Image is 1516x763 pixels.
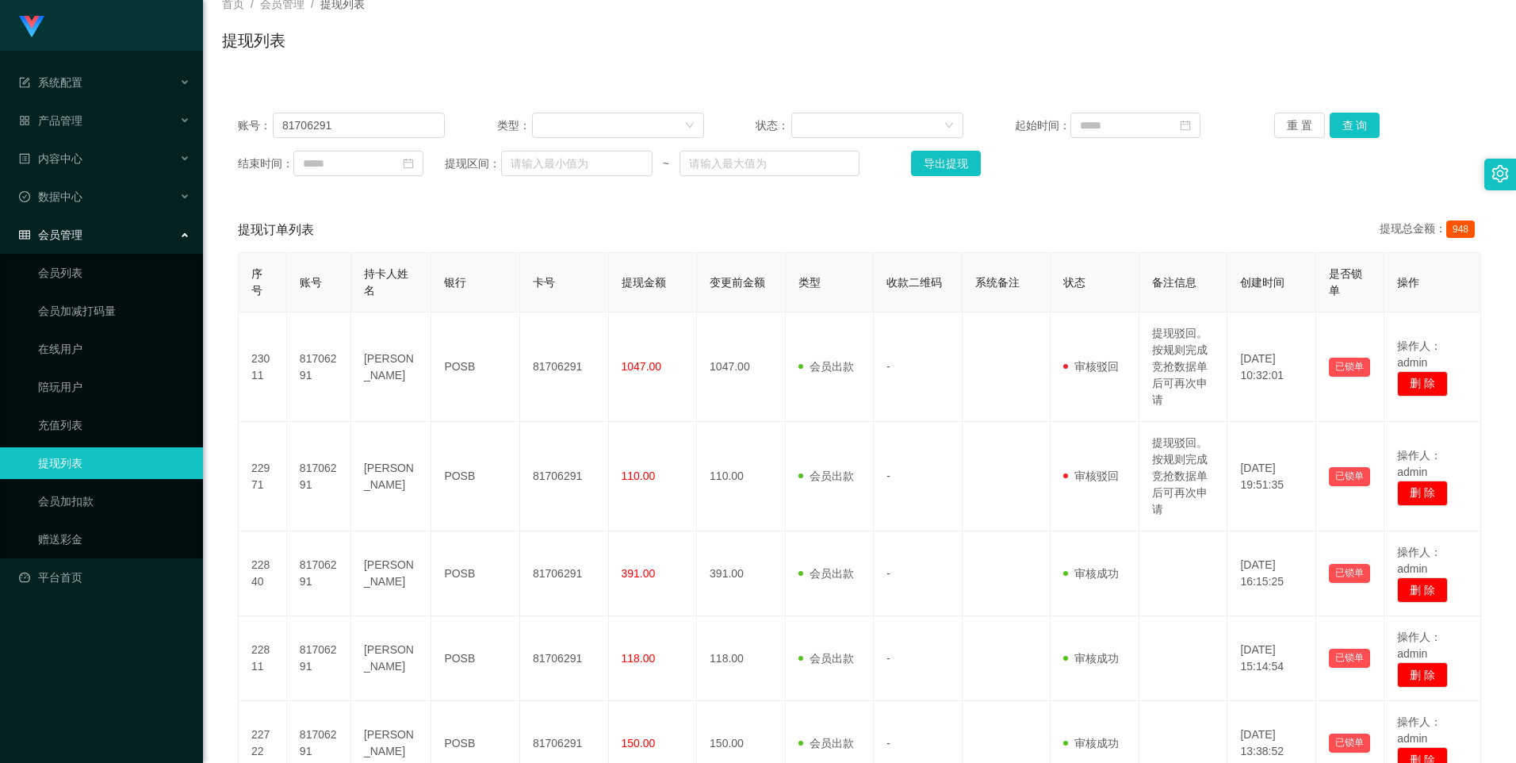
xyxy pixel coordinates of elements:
td: 提现驳回。按规则完成竞抢数据单后可再次申请 [1139,422,1228,531]
span: 操作人：admin [1397,631,1441,660]
div: 提现总金额： [1380,220,1481,240]
i: 图标: down [944,121,954,132]
td: [PERSON_NAME] [351,616,431,701]
span: 审核成功 [1063,652,1119,665]
span: 持卡人姓名 [364,267,408,297]
span: - [886,737,890,750]
span: 状态： [756,117,791,134]
span: 银行 [444,276,466,289]
span: 操作 [1397,276,1419,289]
td: [DATE] 10:32:01 [1227,312,1316,422]
a: 会员加扣款 [38,485,190,517]
td: 提现驳回。按规则完成竞抢数据单后可再次申请 [1139,312,1228,422]
td: 1047.00 [697,312,786,422]
button: 已锁单 [1329,564,1370,583]
i: 图标: table [19,229,30,240]
span: 会员出款 [798,737,854,750]
span: 提现区间： [445,155,500,172]
input: 请输入最大值为 [680,151,859,176]
td: [DATE] 16:15:25 [1227,531,1316,616]
span: - [886,470,890,482]
button: 已锁单 [1329,467,1370,486]
td: 22971 [239,422,287,531]
h1: 提现列表 [222,29,285,52]
span: - [886,567,890,580]
button: 已锁单 [1329,358,1370,377]
span: 会员管理 [19,228,82,241]
span: 账号 [300,276,322,289]
span: 序号 [251,267,262,297]
span: 内容中心 [19,152,82,165]
span: 操作人：admin [1397,546,1441,575]
i: 图标: check-circle-o [19,191,30,202]
span: 备注信息 [1152,276,1196,289]
td: [PERSON_NAME] [351,422,431,531]
span: 948 [1446,220,1475,238]
span: 系统备注 [975,276,1020,289]
span: 变更前金额 [710,276,765,289]
span: 类型 [798,276,821,289]
button: 已锁单 [1329,734,1370,753]
button: 查 询 [1330,113,1380,138]
td: 81706291 [287,616,351,701]
span: 产品管理 [19,114,82,127]
span: 审核成功 [1063,737,1119,750]
td: POSB [431,616,520,701]
span: 会员出款 [798,360,854,373]
span: 150.00 [622,737,656,750]
td: 22840 [239,531,287,616]
span: 审核成功 [1063,567,1119,580]
td: 81706291 [287,312,351,422]
td: 81706291 [520,312,609,422]
a: 在线用户 [38,333,190,365]
span: ~ [653,155,680,172]
a: 会员加减打码量 [38,295,190,327]
span: 审核驳回 [1063,360,1119,373]
i: 图标: form [19,77,30,88]
a: 陪玩用户 [38,371,190,403]
span: 会员出款 [798,470,854,482]
span: 是否锁单 [1329,267,1362,297]
a: 充值列表 [38,409,190,441]
a: 图标: dashboard平台首页 [19,562,190,593]
span: 状态 [1063,276,1085,289]
span: 创建时间 [1240,276,1284,289]
span: 结束时间： [238,155,293,172]
span: 391.00 [622,567,656,580]
span: 会员出款 [798,652,854,665]
a: 会员列表 [38,257,190,289]
td: 391.00 [697,531,786,616]
span: 操作人：admin [1397,339,1441,369]
i: 图标: setting [1491,165,1509,182]
span: - [886,652,890,665]
td: [PERSON_NAME] [351,531,431,616]
i: 图标: calendar [403,158,414,169]
td: 22811 [239,616,287,701]
td: 81706291 [520,616,609,701]
span: 操作人：admin [1397,715,1441,745]
a: 提现列表 [38,447,190,479]
i: 图标: appstore-o [19,115,30,126]
button: 删 除 [1397,577,1448,603]
img: logo.9652507e.png [19,16,44,38]
td: 23011 [239,312,287,422]
a: 赠送彩金 [38,523,190,555]
span: 类型： [497,117,533,134]
td: [PERSON_NAME] [351,312,431,422]
span: 118.00 [622,652,656,665]
button: 导出提现 [911,151,981,176]
button: 重 置 [1274,113,1325,138]
span: 审核驳回 [1063,470,1119,482]
span: 提现金额 [622,276,666,289]
span: 起始时间： [1015,117,1070,134]
span: 提现订单列表 [238,220,314,240]
input: 请输入最小值为 [501,151,653,176]
span: 系统配置 [19,76,82,89]
button: 删 除 [1397,481,1448,506]
span: 收款二维码 [886,276,942,289]
span: 数据中心 [19,190,82,203]
button: 已锁单 [1329,649,1370,668]
td: [DATE] 19:51:35 [1227,422,1316,531]
td: POSB [431,422,520,531]
td: 81706291 [520,422,609,531]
